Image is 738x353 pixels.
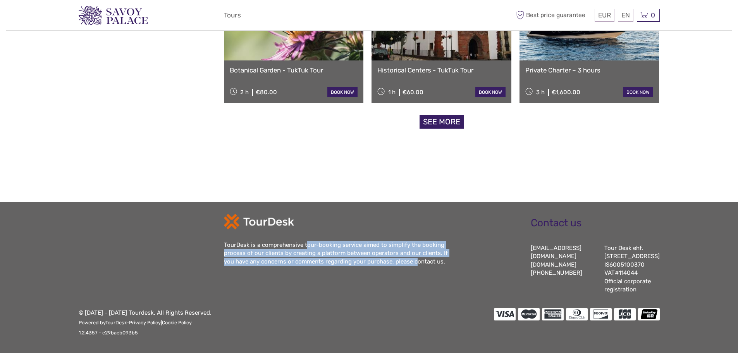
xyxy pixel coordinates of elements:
a: Tours [224,10,241,21]
a: Privacy Policy [129,320,161,325]
div: EN [618,9,633,22]
small: 1.2.4357 - e29baeb093b5 [79,330,138,336]
p: We're away right now. Please check back later! [11,14,88,20]
a: Private Charter – 3 hours [525,66,654,74]
div: TourDesk is a comprehensive tour-booking service aimed to simplify the booking process of our cli... [224,241,456,266]
img: accepted cards [494,308,660,320]
a: Historical Centers - TukTuk Tour [377,66,506,74]
div: €1,600.00 [552,89,580,96]
h2: Contact us [531,217,660,229]
img: td-logo-white.png [224,214,294,229]
small: Powered by - | [79,320,192,325]
a: book now [623,87,653,97]
div: Tour Desk ehf. [STREET_ADDRESS] IS6005100370 VAT#114044 [604,244,660,294]
p: © [DATE] - [DATE] Tourdesk. All Rights Reserved. [79,308,212,338]
a: Botanical Garden - TukTuk Tour [230,66,358,74]
div: €80.00 [256,89,277,96]
a: Cookie Policy [162,320,192,325]
a: TourDesk [105,320,127,325]
span: 2 h [240,89,249,96]
img: 3279-876b4492-ee62-4c61-8ef8-acb0a8f63b96_logo_small.png [79,6,148,25]
a: [DOMAIN_NAME] [531,261,576,268]
a: book now [475,87,506,97]
button: Open LiveChat chat widget [89,12,98,21]
span: 3 h [536,89,545,96]
span: 0 [650,11,656,19]
a: See more [420,115,464,129]
span: EUR [598,11,611,19]
a: Official corporate registration [604,278,651,293]
span: 1 h [388,89,396,96]
span: Best price guarantee [514,9,593,22]
a: book now [327,87,358,97]
div: [EMAIL_ADDRESS][DOMAIN_NAME] [PHONE_NUMBER] [531,244,597,294]
div: €60.00 [403,89,423,96]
